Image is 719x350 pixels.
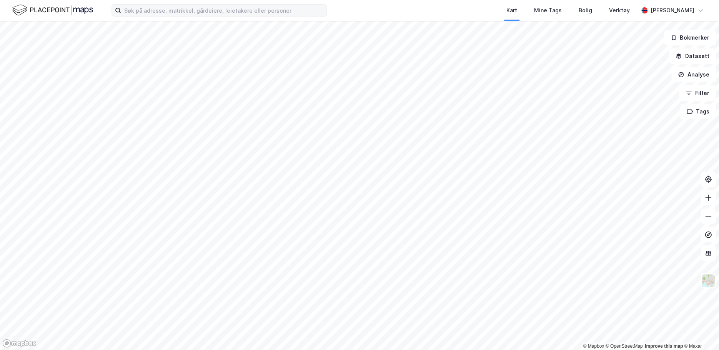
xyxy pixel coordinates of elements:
a: Mapbox [583,343,604,349]
img: logo.f888ab2527a4732fd821a326f86c7f29.svg [12,3,93,17]
button: Tags [680,104,716,119]
div: Kontrollprogram for chat [681,313,719,350]
div: Verktøy [609,6,630,15]
a: Improve this map [645,343,683,349]
div: Kart [506,6,517,15]
div: [PERSON_NAME] [651,6,694,15]
div: Bolig [579,6,592,15]
img: Z [701,273,716,288]
button: Bokmerker [664,30,716,45]
div: Mine Tags [534,6,562,15]
button: Analyse [671,67,716,82]
button: Filter [679,85,716,101]
a: Mapbox homepage [2,339,36,348]
a: OpenStreetMap [606,343,643,349]
input: Søk på adresse, matrikkel, gårdeiere, leietakere eller personer [121,5,326,16]
button: Datasett [669,48,716,64]
iframe: Chat Widget [681,313,719,350]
